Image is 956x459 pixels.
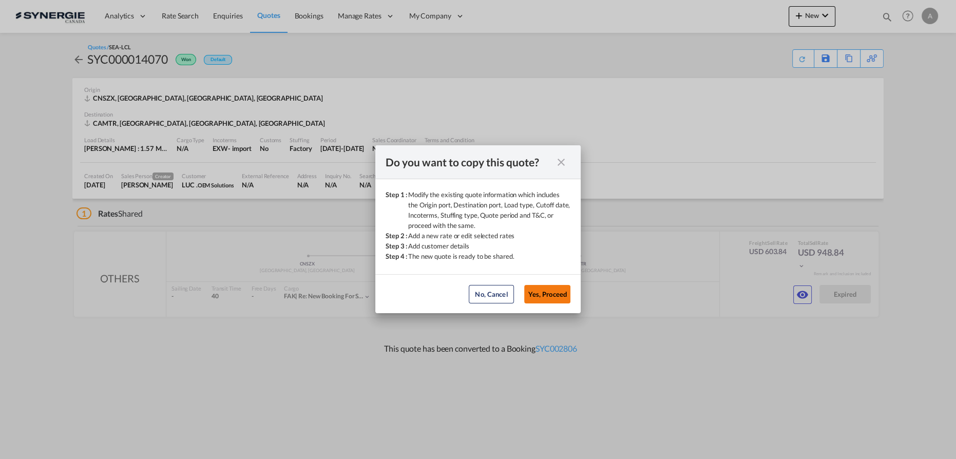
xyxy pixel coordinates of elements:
md-dialog: Step 1 : ... [375,145,581,313]
div: Add a new rate or edit selected rates [408,231,514,241]
div: Do you want to copy this quote? [386,156,552,168]
div: Step 2 : [386,231,408,241]
div: Add customer details [408,241,469,251]
div: Step 3 : [386,241,408,251]
div: The new quote is ready to be shared. [408,251,514,261]
div: Step 4 : [386,251,408,261]
button: No, Cancel [469,285,514,303]
div: Modify the existing quote information which includes the Origin port, Destination port, Load type... [408,189,570,231]
md-icon: icon-close fg-AAA8AD cursor [555,156,567,168]
div: Step 1 : [386,189,408,231]
button: Yes, Proceed [524,285,570,303]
